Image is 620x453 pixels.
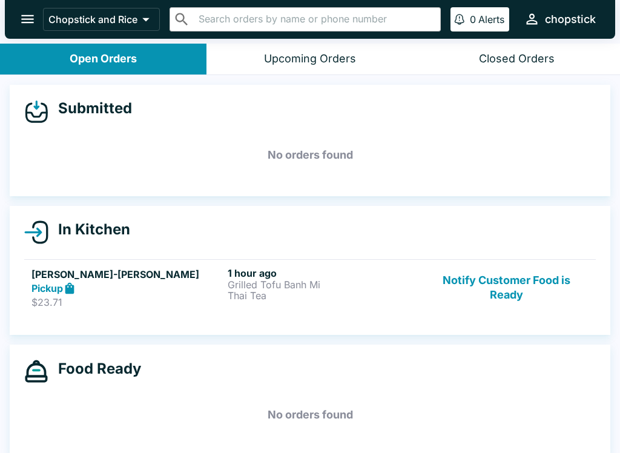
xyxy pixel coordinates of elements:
[24,393,596,437] h5: No orders found
[424,267,589,309] button: Notify Customer Food is Ready
[24,133,596,177] h5: No orders found
[48,99,132,117] h4: Submitted
[228,267,419,279] h6: 1 hour ago
[228,290,419,301] p: Thai Tea
[470,13,476,25] p: 0
[31,267,223,282] h5: [PERSON_NAME]-[PERSON_NAME]
[519,6,601,32] button: chopstick
[195,11,435,28] input: Search orders by name or phone number
[31,282,63,294] strong: Pickup
[228,279,419,290] p: Grilled Tofu Banh Mi
[478,13,504,25] p: Alerts
[24,259,596,316] a: [PERSON_NAME]-[PERSON_NAME]Pickup$23.711 hour agoGrilled Tofu Banh MiThai TeaNotify Customer Food...
[70,52,137,66] div: Open Orders
[43,8,160,31] button: Chopstick and Rice
[264,52,356,66] div: Upcoming Orders
[48,13,137,25] p: Chopstick and Rice
[48,220,130,239] h4: In Kitchen
[545,12,596,27] div: chopstick
[31,296,223,308] p: $23.71
[479,52,555,66] div: Closed Orders
[12,4,43,35] button: open drawer
[48,360,141,378] h4: Food Ready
